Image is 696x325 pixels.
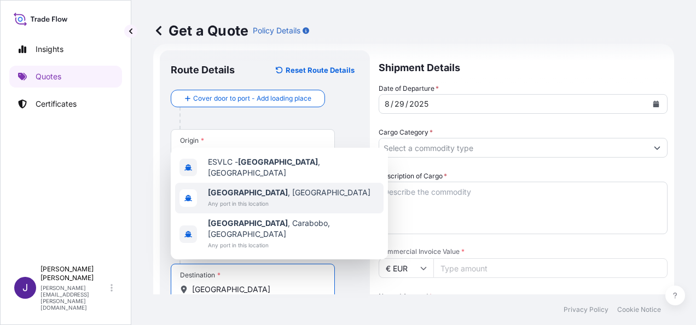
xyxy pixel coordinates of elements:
p: Certificates [36,98,77,109]
span: Any port in this location [208,240,379,251]
div: year, [408,97,430,111]
b: [GEOGRAPHIC_DATA] [208,218,288,228]
div: day, [393,97,405,111]
button: Calendar [647,95,665,113]
span: ESVLC - , [GEOGRAPHIC_DATA] [208,156,379,178]
p: Privacy Policy [564,305,608,314]
div: Origin [180,136,204,145]
span: J [22,282,28,293]
p: Quotes [36,71,61,82]
input: Type amount [433,258,668,278]
p: Get a Quote [153,22,248,39]
div: Destination [180,271,221,280]
input: Destination [192,284,321,295]
label: Description of Cargo [379,171,447,182]
b: [GEOGRAPHIC_DATA] [238,157,318,166]
input: Select a commodity type [379,138,647,158]
p: [PERSON_NAME][EMAIL_ADDRESS][PERSON_NAME][DOMAIN_NAME] [40,285,108,311]
b: [GEOGRAPHIC_DATA] [208,188,288,197]
p: Policy Details [253,25,300,36]
div: month, [384,97,391,111]
div: / [391,97,393,111]
p: [PERSON_NAME] [PERSON_NAME] [40,265,108,282]
span: Any port in this location [208,198,370,209]
p: Shipment Details [379,50,668,83]
button: Show suggestions [647,138,667,158]
label: Cargo Category [379,127,433,138]
p: Reset Route Details [286,65,355,76]
span: , [GEOGRAPHIC_DATA] [208,187,370,198]
div: / [405,97,408,111]
span: Commercial Invoice Value [379,247,668,256]
span: Date of Departure [379,83,439,94]
p: Cookie Notice [617,305,661,314]
p: Insights [36,44,63,55]
div: Show suggestions [171,148,388,259]
span: , Carabobo, [GEOGRAPHIC_DATA] [208,218,379,240]
label: Named Assured [379,291,432,302]
p: Route Details [171,63,235,77]
span: Cover door to port - Add loading place [193,93,311,104]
